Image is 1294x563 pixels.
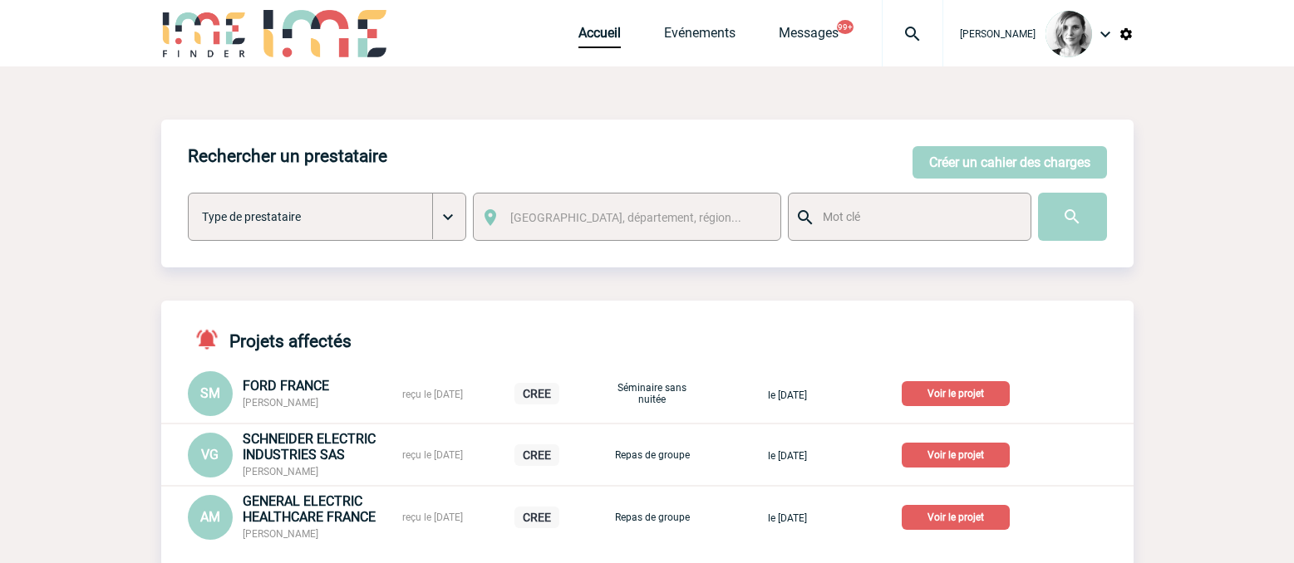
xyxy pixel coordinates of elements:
[243,528,318,540] span: [PERSON_NAME]
[200,509,220,525] span: AM
[188,146,387,166] h4: Rechercher un prestataire
[779,25,839,48] a: Messages
[514,507,559,528] p: CREE
[200,385,220,401] span: SM
[1046,11,1092,57] img: 103019-1.png
[188,327,352,351] h4: Projets affectés
[402,389,463,400] span: reçu le [DATE]
[902,505,1010,530] p: Voir le projet
[402,512,463,523] span: reçu le [DATE]
[960,28,1036,40] span: [PERSON_NAME]
[201,447,219,463] span: VG
[514,444,559,466] p: CREE
[902,508,1016,524] a: Voir le projet
[837,20,854,34] button: 99+
[243,493,376,525] span: GENERAL ELECTRIC HEALTHCARE FRANCE
[768,389,807,401] span: le [DATE]
[819,206,1016,228] input: Mot clé
[514,383,559,404] p: CREE
[902,443,1010,468] p: Voir le projet
[510,211,741,224] span: [GEOGRAPHIC_DATA], département, région...
[611,382,694,405] p: Séminaire sans nuitée
[243,397,318,409] span: [PERSON_NAME]
[402,449,463,461] span: reçu le [DATE]
[243,466,318,477] span: [PERSON_NAME]
[768,512,807,524] span: le [DATE]
[902,384,1016,400] a: Voir le projet
[243,431,376,463] span: SCHNEIDER ELECTRIC INDUSTRIES SAS
[243,378,329,394] span: FORD FRANCE
[611,512,694,523] p: Repas de groupe
[902,446,1016,462] a: Voir le projet
[902,381,1010,406] p: Voir le projet
[161,10,248,57] img: IME-Finder
[768,450,807,462] span: le [DATE]
[1038,193,1107,241] input: Submit
[611,449,694,461] p: Repas de groupe
[194,327,229,351] img: notifications-active-24-px-r.png
[664,25,736,48] a: Evénements
[578,25,621,48] a: Accueil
